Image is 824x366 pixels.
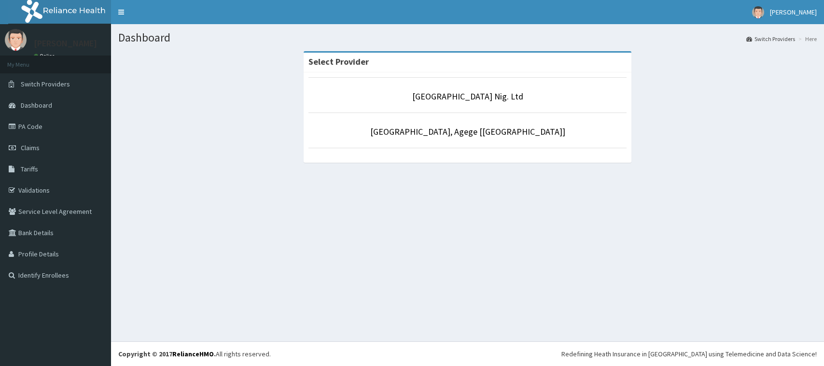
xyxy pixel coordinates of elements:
[796,35,817,43] li: Here
[370,126,565,137] a: [GEOGRAPHIC_DATA], Agege [[GEOGRAPHIC_DATA]]
[752,6,764,18] img: User Image
[21,101,52,110] span: Dashboard
[746,35,795,43] a: Switch Providers
[308,56,369,67] strong: Select Provider
[561,349,817,359] div: Redefining Heath Insurance in [GEOGRAPHIC_DATA] using Telemedicine and Data Science!
[5,29,27,51] img: User Image
[21,165,38,173] span: Tariffs
[770,8,817,16] span: [PERSON_NAME]
[172,350,214,358] a: RelianceHMO
[118,31,817,44] h1: Dashboard
[34,53,57,59] a: Online
[34,39,97,48] p: [PERSON_NAME]
[21,80,70,88] span: Switch Providers
[21,143,40,152] span: Claims
[111,341,824,366] footer: All rights reserved.
[412,91,523,102] a: [GEOGRAPHIC_DATA] Nig. Ltd
[118,350,216,358] strong: Copyright © 2017 .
